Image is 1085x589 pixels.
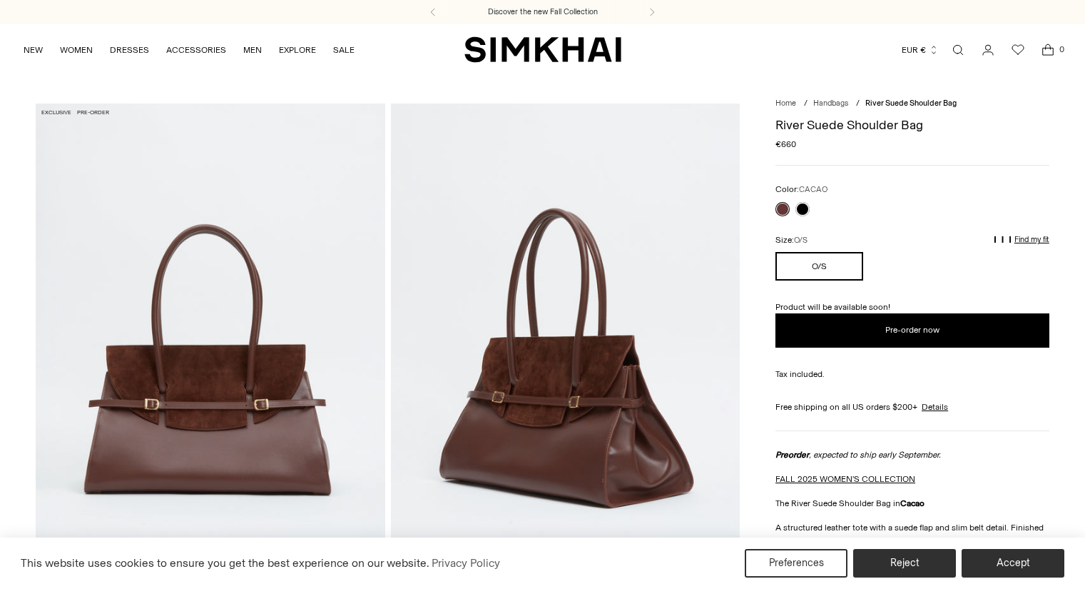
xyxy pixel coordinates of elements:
[804,98,808,110] div: /
[853,549,956,578] button: Reject
[21,556,429,570] span: This website uses cookies to ensure you get the best experience on our website.
[944,36,972,64] a: Open search modal
[775,313,1049,348] button: Add to Bag
[110,34,149,66] a: DRESSES
[488,6,598,18] a: Discover the new Fall Collection
[962,549,1064,578] button: Accept
[775,497,1049,510] p: The River Suede Shoulder Bag in
[775,119,1049,131] h1: River Suede Shoulder Bag
[900,498,924,508] strong: Cacao
[429,553,502,574] a: Privacy Policy (opens in a new tab)
[775,138,796,151] span: €660
[775,183,827,196] label: Color:
[922,401,948,413] a: Details
[775,233,808,247] label: Size:
[775,450,809,460] strong: Preorder
[902,34,939,66] button: EUR €
[775,99,796,108] a: Home
[813,99,848,108] a: Handbags
[799,185,827,194] span: CACAO
[60,34,93,66] a: WOMEN
[1034,36,1062,64] a: Open cart modal
[775,98,1049,110] nav: breadcrumbs
[775,401,1049,413] div: Free shipping on all US orders $200+
[885,324,939,336] span: Pre-order now
[24,34,43,66] a: NEW
[1055,43,1068,56] span: 0
[775,368,1049,381] div: Tax included.
[775,301,1049,313] p: Product will be available soon!
[775,252,863,281] button: O/S
[1004,36,1032,64] a: Wishlist
[279,34,316,66] a: EXPLORE
[333,34,355,66] a: SALE
[775,450,941,460] em: , expected to ship early September.
[166,34,226,66] a: ACCESSORIES
[856,98,860,110] div: /
[775,474,915,484] a: FALL 2025 WOMEN'S COLLECTION
[464,36,621,64] a: SIMKHAI
[775,521,1049,547] p: A structured leather tote with a suede flap and slim belt detail. Finished with long top handles ...
[794,236,808,245] span: O/S
[745,549,847,578] button: Preferences
[974,36,1002,64] a: Go to the account page
[865,99,957,108] span: River Suede Shoulder Bag
[243,34,262,66] a: MEN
